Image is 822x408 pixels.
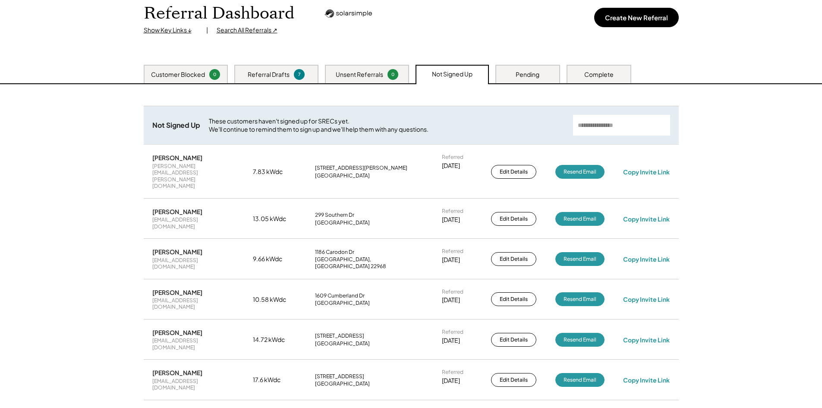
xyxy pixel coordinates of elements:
div: Copy Invite Link [623,376,670,384]
div: [PERSON_NAME] [152,369,202,376]
div: Customer Blocked [151,70,205,79]
div: [EMAIL_ADDRESS][DOMAIN_NAME] [152,257,234,270]
div: [EMAIL_ADDRESS][DOMAIN_NAME] [152,216,234,230]
button: Edit Details [491,373,536,387]
div: 10.58 kWdc [253,295,296,304]
div: 7.83 kWdc [253,168,296,176]
button: Resend Email [555,252,605,266]
button: Edit Details [491,212,536,226]
div: Referred [442,248,463,255]
div: Copy Invite Link [623,255,670,263]
div: [STREET_ADDRESS] [315,373,364,380]
div: [STREET_ADDRESS] [315,332,364,339]
div: 9.66 kWdc [253,255,296,263]
div: Copy Invite Link [623,295,670,303]
button: Edit Details [491,252,536,266]
div: [DATE] [442,336,460,345]
div: [PERSON_NAME][EMAIL_ADDRESS][PERSON_NAME][DOMAIN_NAME] [152,163,234,190]
div: [GEOGRAPHIC_DATA] [315,172,370,179]
div: Referred [442,369,463,376]
div: [EMAIL_ADDRESS][DOMAIN_NAME] [152,297,234,310]
div: Copy Invite Link [623,336,670,344]
div: | [206,26,208,35]
div: [PERSON_NAME] [152,288,202,296]
div: Copy Invite Link [623,168,670,176]
div: [PERSON_NAME] [152,154,202,161]
div: 17.6 kWdc [253,376,296,384]
div: Unsent Referrals [336,70,383,79]
div: Not Signed Up [152,121,200,130]
div: [GEOGRAPHIC_DATA] [315,380,370,387]
div: 299 Southern Dr [315,212,354,218]
div: 14.72 kWdc [253,335,296,344]
div: 0 [389,71,397,78]
button: Resend Email [555,373,605,387]
div: [GEOGRAPHIC_DATA] [315,340,370,347]
h1: Referral Dashboard [144,3,294,24]
div: [STREET_ADDRESS][PERSON_NAME] [315,164,407,171]
div: [GEOGRAPHIC_DATA], [GEOGRAPHIC_DATA] 22968 [315,256,423,269]
div: [DATE] [442,296,460,304]
div: [PERSON_NAME] [152,329,202,336]
div: 7 [295,71,303,78]
div: 0 [211,71,219,78]
div: [EMAIL_ADDRESS][DOMAIN_NAME] [152,337,234,351]
div: [PERSON_NAME] [152,248,202,256]
div: [DATE] [442,161,460,170]
div: Show Key Links ↓ [144,26,198,35]
div: Not Signed Up [432,70,472,79]
div: [DATE] [442,215,460,224]
div: Referred [442,288,463,295]
div: 13.05 kWdc [253,215,296,223]
button: Create New Referral [594,8,679,27]
div: [DATE] [442,256,460,264]
button: Edit Details [491,333,536,347]
div: These customers haven't signed up for SRECs yet. We'll continue to remind them to sign up and we'... [209,117,564,134]
div: Pending [516,70,539,79]
button: Resend Email [555,165,605,179]
div: Referred [442,208,463,215]
div: Referred [442,329,463,335]
button: Resend Email [555,212,605,226]
div: Referral Drafts [248,70,290,79]
div: [GEOGRAPHIC_DATA] [315,219,370,226]
button: Edit Details [491,165,536,179]
button: Resend Email [555,292,605,306]
img: Logo_Horizontal-Black.png [324,9,372,18]
div: 1609 Cumberland Dr [315,292,365,299]
button: Edit Details [491,292,536,306]
div: Copy Invite Link [623,215,670,223]
div: Referred [442,154,463,161]
div: [PERSON_NAME] [152,208,202,215]
div: [GEOGRAPHIC_DATA] [315,300,370,307]
div: 1186 Carodon Dr [315,249,354,256]
div: Search All Referrals ↗ [217,26,277,35]
div: [DATE] [442,376,460,385]
button: Resend Email [555,333,605,347]
div: Complete [584,70,614,79]
div: [EMAIL_ADDRESS][DOMAIN_NAME] [152,378,234,391]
